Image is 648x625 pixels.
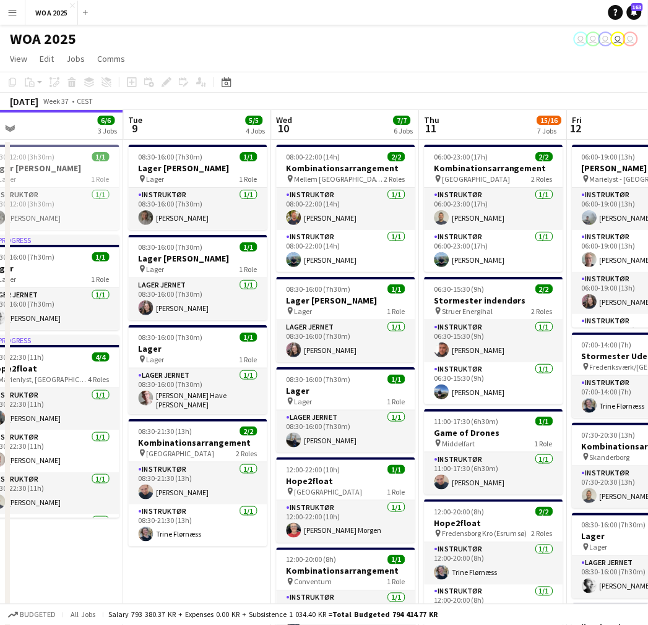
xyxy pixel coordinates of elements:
div: Salary 793 380.37 KR + Expenses 0.00 KR + Subsistence 1 034.40 KR = [108,610,438,619]
span: Total Budgeted 794 414.77 KR [332,610,438,619]
button: Budgeted [6,608,58,622]
a: Edit [35,51,59,67]
h1: WOA 2025 [10,30,76,48]
app-user-avatar: Drift Drift [598,32,613,46]
a: Jobs [61,51,90,67]
a: Comms [92,51,130,67]
span: Week 37 [41,96,72,106]
span: Edit [40,53,54,64]
div: [DATE] [10,95,38,108]
span: All jobs [68,610,98,619]
span: View [10,53,27,64]
span: 163 [631,3,643,11]
span: Jobs [66,53,85,64]
div: CEST [77,96,93,106]
button: WOA 2025 [25,1,78,25]
app-user-avatar: Bettina Madsen [586,32,601,46]
a: 163 [627,5,642,20]
span: Comms [97,53,125,64]
span: Budgeted [20,611,56,619]
a: View [5,51,32,67]
app-user-avatar: Bettina Madsen [574,32,589,46]
app-user-avatar: René Sandager [623,32,638,46]
app-user-avatar: Drift Drift [611,32,626,46]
